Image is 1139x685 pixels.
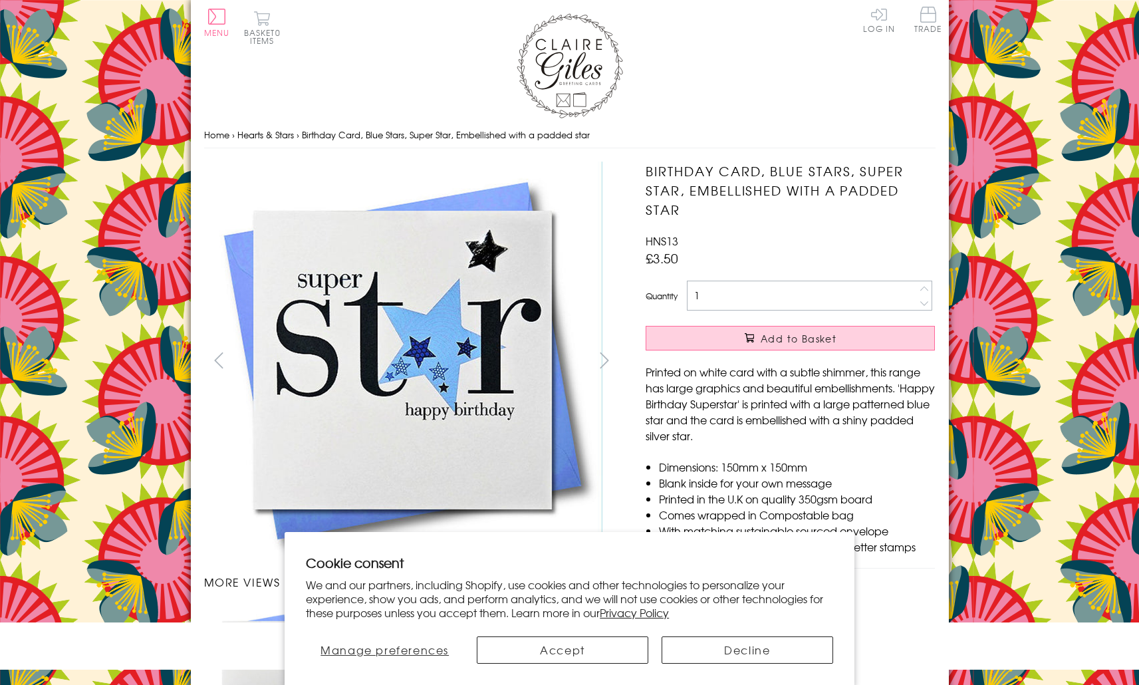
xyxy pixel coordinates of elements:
span: › [297,128,299,141]
nav: breadcrumbs [204,122,936,149]
span: Menu [204,27,230,39]
li: Comes wrapped in Compostable bag [659,507,935,523]
label: Quantity [646,290,678,302]
button: Menu [204,9,230,37]
img: Birthday Card, Blue Stars, Super Star, Embellished with a padded star [203,162,602,560]
span: › [232,128,235,141]
a: Log In [863,7,895,33]
h1: Birthday Card, Blue Stars, Super Star, Embellished with a padded star [646,162,935,219]
img: Birthday Card, Blue Stars, Super Star, Embellished with a padded star [619,162,1018,561]
li: Printed in the U.K on quality 350gsm board [659,491,935,507]
li: Blank inside for your own message [659,475,935,491]
span: Manage preferences [320,642,449,658]
button: Add to Basket [646,326,935,350]
button: next [589,345,619,375]
span: Birthday Card, Blue Stars, Super Star, Embellished with a padded star [302,128,590,141]
h2: Cookie consent [306,553,833,572]
a: Privacy Policy [600,605,669,620]
img: Claire Giles Greetings Cards [517,13,623,118]
button: Manage preferences [306,636,463,664]
h3: More views [204,574,620,590]
button: Decline [662,636,833,664]
span: Trade [914,7,942,33]
span: HNS13 [646,233,678,249]
p: We and our partners, including Shopify, use cookies and other technologies to personalize your ex... [306,578,833,619]
a: Home [204,128,229,141]
li: With matching sustainable sourced envelope [659,523,935,539]
p: Printed on white card with a subtle shimmer, this range has large graphics and beautiful embellis... [646,364,935,444]
span: £3.50 [646,249,678,267]
a: Trade [914,7,942,35]
span: 0 items [250,27,281,47]
span: Add to Basket [761,332,836,345]
a: Hearts & Stars [237,128,294,141]
li: Dimensions: 150mm x 150mm [659,459,935,475]
button: prev [204,345,234,375]
button: Accept [477,636,648,664]
button: Basket0 items [244,11,281,45]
